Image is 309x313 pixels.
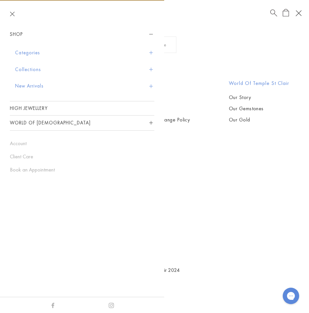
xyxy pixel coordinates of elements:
a: Our Gemstones [229,105,289,112]
a: Book an Appointment [10,166,154,173]
a: Account [10,140,154,147]
button: World of [DEMOGRAPHIC_DATA] [10,116,154,130]
iframe: Gorgias live chat messenger [279,285,302,306]
nav: Sidebar navigation [10,27,154,131]
a: Our Gold [229,116,289,123]
button: Collections [15,61,154,78]
a: Facebook [50,301,55,308]
a: Client Care [10,153,154,160]
h2: World of Temple St Clair [229,79,289,87]
button: Categories [15,44,154,61]
a: Search [270,9,277,17]
a: High Jewellery [10,101,154,115]
button: New Arrivals [15,78,154,94]
a: Open Shopping Bag [283,9,289,17]
button: Shop [10,27,154,42]
button: Close navigation [10,12,15,16]
a: Instagram [109,301,114,308]
a: Our Story [229,94,289,101]
button: Open navigation [293,8,304,19]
